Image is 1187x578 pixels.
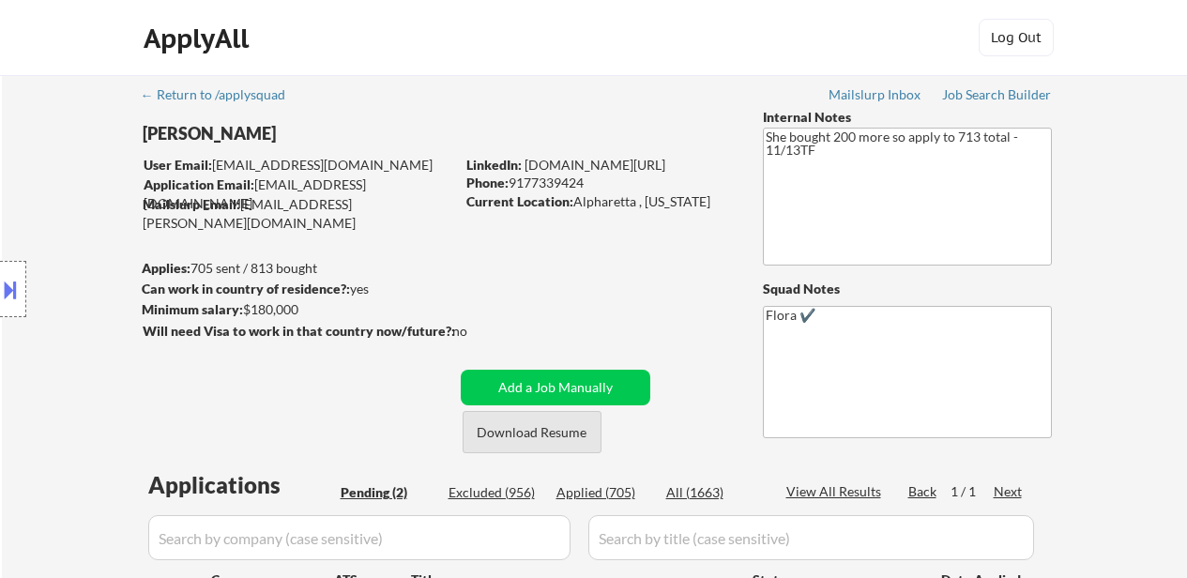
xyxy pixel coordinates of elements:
div: Applications [148,474,334,496]
div: 1 / 1 [951,482,994,501]
div: Job Search Builder [942,88,1052,101]
div: Back [908,482,938,501]
strong: LinkedIn: [466,157,522,173]
div: ApplyAll [144,23,254,54]
strong: Current Location: [466,193,573,209]
a: Job Search Builder [942,87,1052,106]
div: All (1663) [666,483,760,502]
div: Squad Notes [763,280,1052,298]
button: Add a Job Manually [461,370,650,405]
input: Search by company (case sensitive) [148,515,571,560]
div: View All Results [786,482,887,501]
button: Download Resume [463,411,601,453]
strong: Phone: [466,175,509,190]
a: Mailslurp Inbox [829,87,922,106]
div: ← Return to /applysquad [141,88,303,101]
div: Internal Notes [763,108,1052,127]
div: Mailslurp Inbox [829,88,922,101]
div: 9177339424 [466,174,732,192]
a: [DOMAIN_NAME][URL] [525,157,665,173]
div: Excluded (956) [449,483,542,502]
div: Next [994,482,1024,501]
input: Search by title (case sensitive) [588,515,1034,560]
div: Pending (2) [341,483,434,502]
div: Applied (705) [556,483,650,502]
button: Log Out [979,19,1054,56]
a: ← Return to /applysquad [141,87,303,106]
div: no [452,322,506,341]
div: Alpharetta , [US_STATE] [466,192,732,211]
